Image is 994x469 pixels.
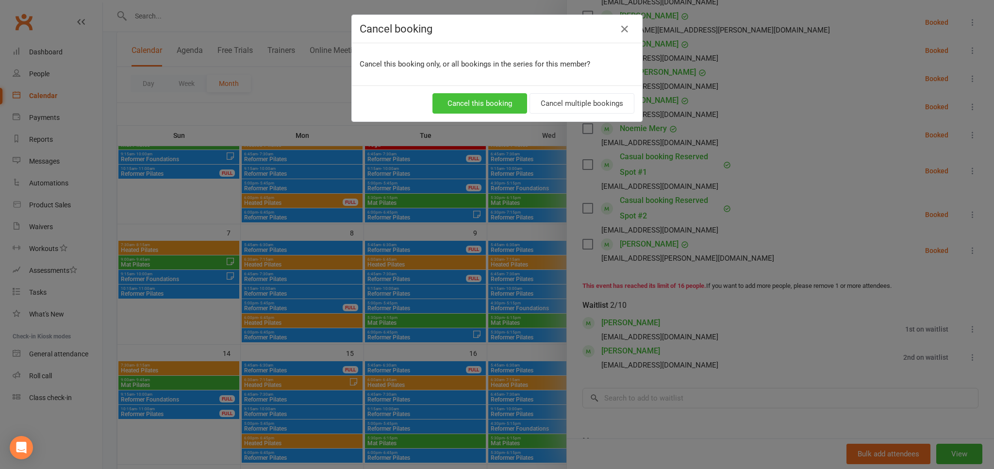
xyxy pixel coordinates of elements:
[432,93,527,114] button: Cancel this booking
[530,93,634,114] button: Cancel multiple bookings
[360,23,634,35] h4: Cancel booking
[360,58,634,70] p: Cancel this booking only, or all bookings in the series for this member?
[617,21,632,37] button: Close
[10,436,33,459] div: Open Intercom Messenger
